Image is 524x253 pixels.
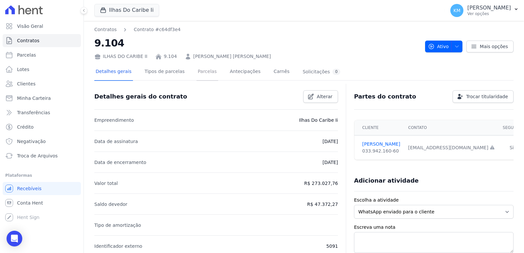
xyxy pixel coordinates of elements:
p: 5091 [326,242,338,250]
a: Troca de Arquivos [3,149,81,162]
p: Data de assinatura [94,137,138,145]
p: Ilhas Do Caribe Ii [299,116,338,124]
span: Transferências [17,109,50,116]
p: Ver opções [467,11,511,16]
span: Ativo [428,41,449,52]
div: ILHAS DO CARIBE II [94,53,147,60]
h3: Partes do contrato [354,93,416,100]
th: Cliente [354,120,404,136]
div: 0 [332,69,340,75]
th: Contato [404,120,499,136]
a: Contratos [94,26,117,33]
a: Tipos de parcelas [143,63,186,81]
a: Minha Carteira [3,92,81,105]
span: Alterar [317,93,332,100]
nav: Breadcrumb [94,26,420,33]
a: 9.104 [164,53,177,60]
a: Transferências [3,106,81,119]
h3: Detalhes gerais do contrato [94,93,187,100]
a: Conta Hent [3,196,81,209]
p: Tipo de amortização [94,221,141,229]
a: Parcelas [196,63,218,81]
a: Carnês [272,63,291,81]
a: Solicitações0 [301,63,342,81]
p: [DATE] [323,137,338,145]
button: KM [PERSON_NAME] Ver opções [445,1,524,20]
span: Trocar titularidade [466,93,508,100]
a: [PERSON_NAME] [PERSON_NAME] [193,53,271,60]
a: Clientes [3,77,81,90]
p: [PERSON_NAME] [467,5,511,11]
a: Visão Geral [3,20,81,33]
a: Crédito [3,120,81,134]
div: [EMAIL_ADDRESS][DOMAIN_NAME] [408,144,495,151]
p: [DATE] [323,158,338,166]
div: Solicitações [303,69,340,75]
p: Saldo devedor [94,200,127,208]
p: Data de encerramento [94,158,146,166]
p: Valor total [94,179,118,187]
span: Parcelas [17,52,36,58]
label: Escolha a atividade [354,197,514,204]
a: Parcelas [3,48,81,62]
button: Ativo [425,41,463,52]
a: Recebíveis [3,182,81,195]
a: Antecipações [229,63,262,81]
span: Clientes [17,81,35,87]
h2: 9.104 [94,36,420,50]
span: Mais opções [480,43,508,50]
h3: Adicionar atividade [354,177,419,185]
a: Contratos [3,34,81,47]
a: Detalhes gerais [94,63,133,81]
div: Plataformas [5,172,78,179]
span: Negativação [17,138,46,145]
a: Negativação [3,135,81,148]
span: Troca de Arquivos [17,153,58,159]
button: Ilhas Do Caribe Ii [94,4,159,16]
p: Identificador externo [94,242,142,250]
a: [PERSON_NAME] [362,141,400,148]
nav: Breadcrumb [94,26,180,33]
span: Visão Geral [17,23,43,29]
span: KM [453,8,460,13]
label: Escreva uma nota [354,224,514,231]
p: R$ 47.372,27 [307,200,338,208]
span: Recebíveis [17,185,42,192]
a: Contrato #c64df3e4 [134,26,180,33]
span: Minha Carteira [17,95,51,101]
p: R$ 273.027,76 [304,179,338,187]
span: Conta Hent [17,200,43,206]
span: Crédito [17,124,34,130]
div: Open Intercom Messenger [7,231,22,246]
span: Contratos [17,37,39,44]
span: Lotes [17,66,29,73]
p: Empreendimento [94,116,134,124]
a: Trocar titularidade [453,90,514,103]
a: Mais opções [466,41,514,52]
a: Lotes [3,63,81,76]
a: Alterar [303,90,338,103]
div: 033.942.160-60 [362,148,400,154]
